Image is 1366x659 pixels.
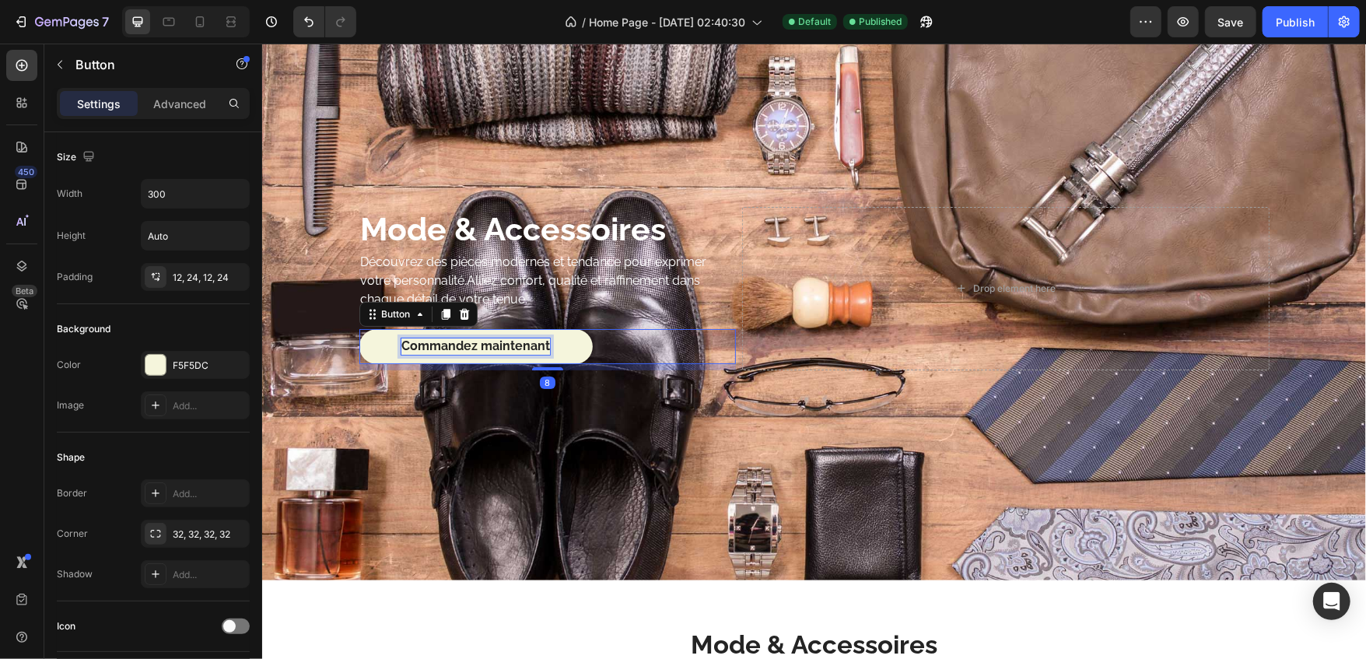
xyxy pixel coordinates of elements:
[57,229,86,243] div: Height
[6,6,116,37] button: 7
[293,6,356,37] div: Undo/Redo
[12,285,37,297] div: Beta
[1218,16,1244,29] span: Save
[859,15,902,29] span: Published
[278,333,293,345] div: 8
[142,180,249,208] input: Auto
[173,568,246,582] div: Add...
[153,96,206,112] p: Advanced
[798,15,831,29] span: Default
[77,96,121,112] p: Settings
[712,239,794,251] div: Drop element here
[1263,6,1328,37] button: Publish
[57,147,98,168] div: Size
[57,398,84,412] div: Image
[1276,14,1315,30] div: Publish
[142,222,249,250] input: Auto
[173,271,246,285] div: 12, 24, 12, 24
[57,567,93,581] div: Shadow
[173,528,246,542] div: 32, 32, 32, 32
[75,55,208,74] p: Button
[1205,6,1256,37] button: Save
[429,586,675,616] strong: Mode & Accessoires
[57,486,87,500] div: Border
[102,12,109,31] p: 7
[57,527,88,541] div: Corner
[57,358,81,372] div: Color
[57,187,82,201] div: Width
[173,487,246,501] div: Add...
[589,14,745,30] span: Home Page - [DATE] 02:40:30
[57,450,85,464] div: Shape
[1313,583,1350,620] div: Open Intercom Messenger
[57,322,110,336] div: Background
[15,166,37,178] div: 450
[262,44,1366,659] iframe: Design area
[57,270,93,284] div: Padding
[173,359,246,373] div: F5F5DC
[57,619,75,633] div: Icon
[173,399,246,413] div: Add...
[582,14,586,30] span: /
